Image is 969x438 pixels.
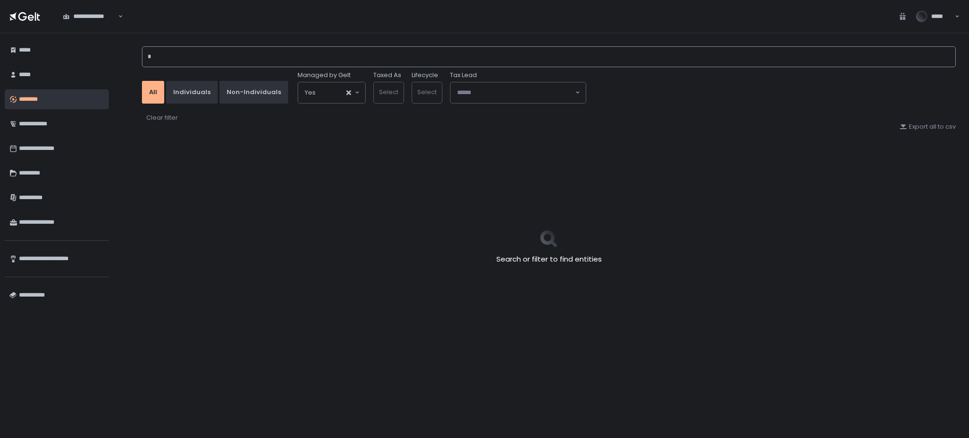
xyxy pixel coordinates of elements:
div: Individuals [173,88,211,96]
label: Taxed As [373,71,401,79]
div: Search for option [57,6,123,26]
button: Clear Selected [346,90,351,95]
div: Search for option [298,82,365,103]
span: Tax Lead [450,71,477,79]
span: Select [417,88,437,96]
span: Managed by Gelt [298,71,351,79]
button: Export all to csv [899,123,956,131]
label: Lifecycle [412,71,438,79]
input: Search for option [457,88,574,97]
button: Individuals [166,81,218,104]
div: All [149,88,157,96]
div: Non-Individuals [227,88,281,96]
button: Non-Individuals [220,81,288,104]
button: All [142,81,164,104]
span: Yes [305,88,316,97]
div: Search for option [450,82,586,103]
span: Select [379,88,398,96]
input: Search for option [316,88,345,97]
div: Clear filter [146,114,178,122]
button: Clear filter [146,113,178,123]
h2: Search or filter to find entities [496,254,602,265]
